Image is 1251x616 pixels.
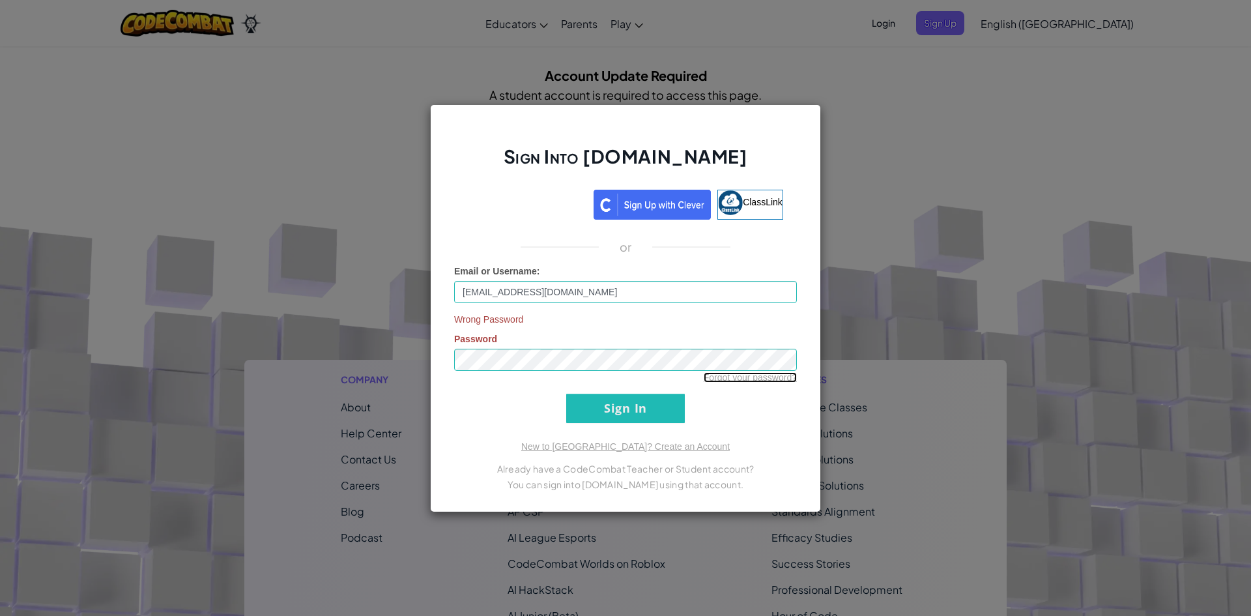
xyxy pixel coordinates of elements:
[521,441,730,452] a: New to [GEOGRAPHIC_DATA]? Create an Account
[454,266,537,276] span: Email or Username
[594,190,711,220] img: clever_sso_button@2x.png
[704,372,797,383] a: Forgot your password?
[454,144,797,182] h2: Sign Into [DOMAIN_NAME]
[461,188,594,217] iframe: Sign in with Google Button
[454,313,797,326] span: Wrong Password
[566,394,685,423] input: Sign In
[718,190,743,215] img: classlink-logo-small.png
[743,196,783,207] span: ClassLink
[454,461,797,477] p: Already have a CodeCombat Teacher or Student account?
[454,334,497,344] span: Password
[454,477,797,492] p: You can sign into [DOMAIN_NAME] using that account.
[454,265,540,278] label: :
[620,239,632,255] p: or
